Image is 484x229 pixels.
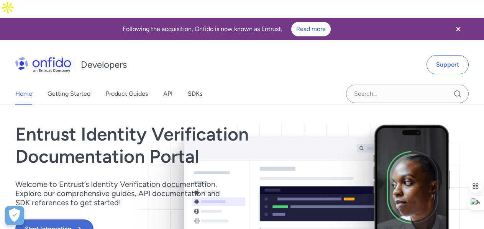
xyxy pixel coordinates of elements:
[291,22,331,36] a: Read more
[454,25,463,34] svg: Close banner
[427,55,469,74] a: Support
[5,206,24,225] div: Cookie Preferences
[15,180,230,207] p: Welcome to Entrust’s Identity Verification documentation. Explore our comprehensive guides, API d...
[15,57,71,72] img: Onfido Logo
[48,83,90,105] a: Getting Started
[444,20,473,39] button: Close banner
[163,83,172,105] a: API
[15,83,32,105] a: Home
[5,206,24,225] button: Open Preferences
[81,59,127,71] h1: Developers
[346,85,469,103] input: Onfido search input field
[188,83,202,105] a: SDKs
[15,123,333,167] h1: Entrust Identity Verification Documentation Portal
[106,83,148,105] a: Product Guides
[9,22,444,36] div: Following the acquisition, Onfido is now known as Entrust.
